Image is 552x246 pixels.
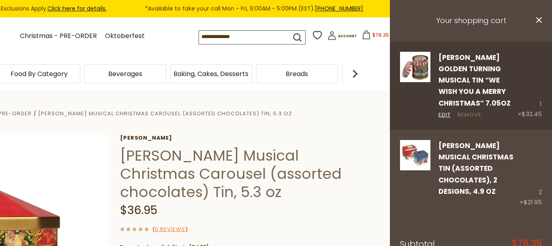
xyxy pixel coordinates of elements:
a: Edit [439,111,451,119]
a: Remove [458,111,481,119]
a: Oktoberfest [105,31,145,42]
a: Christmas - PRE-ORDER [20,31,97,42]
span: $21.95 [524,198,542,206]
span: ( ) [152,225,188,233]
button: $76.35 [358,30,393,42]
a: [PERSON_NAME] Musical Christmas Carousel (assorted chocolates) Tin, 5.3 oz [38,110,292,117]
a: [PHONE_NUMBER] [315,4,363,13]
a: Account [327,31,357,43]
a: Food By Category [11,71,68,77]
span: $32.45 [522,110,542,118]
img: Wicklein Golden Turning Musical Tin “We Wish You A Merry Christmas” 7.05oz [400,52,430,82]
img: next arrow [347,66,363,82]
span: *Available to take your call Mon - Fri, 9:00AM - 5:00PM (EST). [145,4,363,13]
a: [PERSON_NAME] [120,135,357,141]
span: Account [338,34,357,38]
a: [PERSON_NAME] Golden Turning Musical Tin “We Wish You A Merry Christmas” 7.05oz [439,53,511,108]
a: 0 Reviews [155,225,185,234]
a: Baking, Cakes, Desserts [173,71,248,77]
a: Click here for details. [47,4,107,13]
div: 1 × [518,52,542,119]
a: Breads [286,71,308,77]
img: Windel Musical Christmas Tin [400,140,430,170]
a: Beverages [108,71,142,77]
h1: [PERSON_NAME] Musical Christmas Carousel (assorted chocolates) Tin, 5.3 oz [120,146,357,201]
span: $36.95 [120,202,157,218]
a: [PERSON_NAME] Musical Christmas Tin (assorted chocolates), 2 designs, 4.9 oz [439,141,513,196]
span: $76.35 [372,32,389,38]
div: 2 × [520,140,542,208]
